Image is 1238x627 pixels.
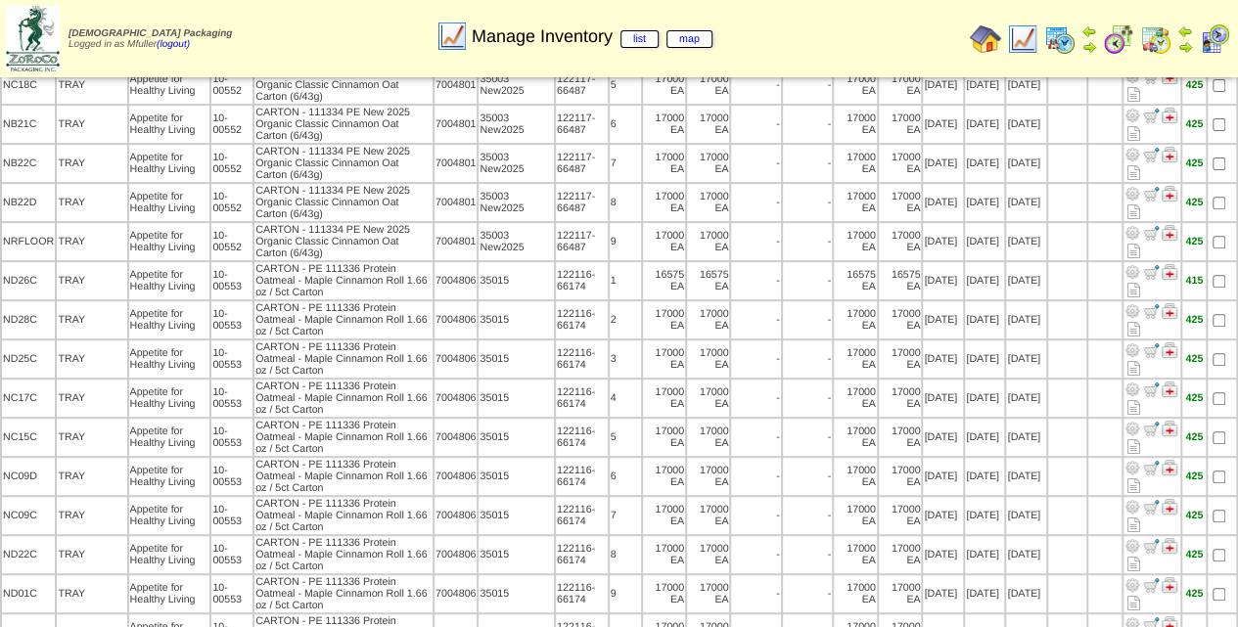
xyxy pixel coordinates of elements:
[129,458,210,495] td: Appetite for Healthy Living
[783,497,832,534] td: -
[1143,342,1159,358] img: Move
[254,419,433,456] td: CARTON - PE 111336 Protein Oatmeal - Maple Cinnamon Roll 1.66 oz / 5ct Carton
[254,301,433,338] td: CARTON - PE 111336 Protein Oatmeal - Maple Cinnamon Roll 1.66 oz / 5ct Carton
[610,184,641,221] td: 8
[1127,87,1140,102] i: Note
[1124,381,1140,397] img: Adjust
[1006,301,1045,338] td: [DATE]
[1124,342,1140,358] img: Adjust
[435,301,478,338] td: 7004806
[1177,39,1193,55] img: arrowright.gif
[731,340,780,378] td: -
[923,497,963,534] td: [DATE]
[57,223,126,260] td: TRAY
[1127,244,1140,258] i: Note
[783,145,832,182] td: -
[2,184,55,221] td: NB22D
[2,223,55,260] td: NRFLOOR
[57,106,126,143] td: TRAY
[643,340,685,378] td: 17000 EA
[211,262,252,299] td: 10-00553
[69,28,232,39] span: [DEMOGRAPHIC_DATA] Packaging
[1183,314,1205,326] div: 425
[1162,108,1177,123] img: Manage Hold
[783,223,832,260] td: -
[834,67,877,104] td: 17000 EA
[479,262,554,299] td: 35015
[834,419,877,456] td: 17000 EA
[211,184,252,221] td: 10-00552
[879,262,922,299] td: 16575 EA
[731,419,780,456] td: -
[643,458,685,495] td: 17000 EA
[965,184,1004,221] td: [DATE]
[783,184,832,221] td: -
[923,184,963,221] td: [DATE]
[666,30,712,48] a: map
[556,223,608,260] td: 122117-66487
[783,301,832,338] td: -
[2,301,55,338] td: ND28C
[2,106,55,143] td: NB21C
[643,67,685,104] td: 17000 EA
[1162,421,1177,436] img: Manage Hold
[254,106,433,143] td: CARTON - 111334 PE New 2025 Organic Classic Cinnamon Oat Carton (6/43g)
[1162,225,1177,241] img: Manage Hold
[1127,478,1140,493] i: Note
[254,67,433,104] td: CARTON - 111334 PE New 2025 Organic Classic Cinnamon Oat Carton (6/43g)
[965,106,1004,143] td: [DATE]
[57,301,126,338] td: TRAY
[1162,499,1177,515] img: Manage Hold
[643,106,685,143] td: 17000 EA
[1143,460,1159,475] img: Move
[965,419,1004,456] td: [DATE]
[556,184,608,221] td: 122117-66487
[687,419,729,456] td: 17000 EA
[1127,126,1140,141] i: Note
[879,145,922,182] td: 17000 EA
[1162,538,1177,554] img: Manage Hold
[965,340,1004,378] td: [DATE]
[1162,381,1177,397] img: Manage Hold
[129,497,210,534] td: Appetite for Healthy Living
[211,106,252,143] td: 10-00552
[610,145,641,182] td: 7
[1006,106,1045,143] td: [DATE]
[731,497,780,534] td: -
[479,497,554,534] td: 35015
[1127,204,1140,219] i: Note
[731,67,780,104] td: -
[1143,499,1159,515] img: Move
[57,497,126,534] td: TRAY
[1162,264,1177,280] img: Manage Hold
[254,223,433,260] td: CARTON - 111334 PE New 2025 Organic Classic Cinnamon Oat Carton (6/43g)
[211,340,252,378] td: 10-00553
[479,184,554,221] td: 35003 New2025
[1183,157,1205,169] div: 425
[731,145,780,182] td: -
[731,262,780,299] td: -
[879,184,922,221] td: 17000 EA
[610,106,641,143] td: 6
[1124,264,1140,280] img: Adjust
[1081,39,1097,55] img: arrowright.gif
[923,340,963,378] td: [DATE]
[1006,145,1045,182] td: [DATE]
[1006,184,1045,221] td: [DATE]
[643,380,685,417] td: 17000 EA
[57,458,126,495] td: TRAY
[1143,186,1159,202] img: Move
[254,497,433,534] td: CARTON - PE 111336 Protein Oatmeal - Maple Cinnamon Roll 1.66 oz / 5ct Carton
[610,340,641,378] td: 3
[435,106,478,143] td: 7004801
[2,145,55,182] td: NB22C
[57,145,126,182] td: TRAY
[435,458,478,495] td: 7004806
[610,301,641,338] td: 2
[1143,147,1159,162] img: Move
[1183,275,1205,287] div: 415
[879,106,922,143] td: 17000 EA
[879,419,922,456] td: 17000 EA
[1124,147,1140,162] img: Adjust
[1007,23,1038,55] img: line_graph.gif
